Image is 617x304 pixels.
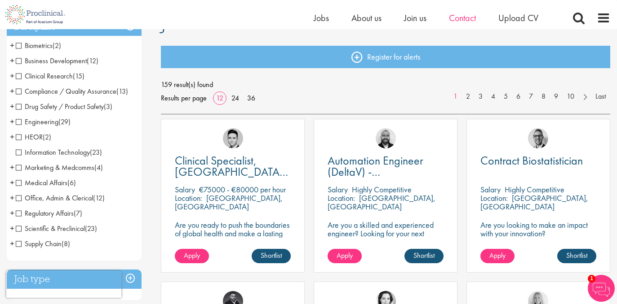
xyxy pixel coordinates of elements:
iframe: reCAPTCHA [6,271,121,298]
span: (23) [85,224,97,233]
a: Contact [449,12,476,24]
span: + [10,176,14,189]
span: HEOR [16,132,51,142]
span: Clinical Research [16,71,84,81]
span: (13) [116,87,128,96]
span: Regulatory Affairs [16,208,82,218]
img: Chatbot [588,275,615,302]
span: Information Technology [16,148,90,157]
span: (29) [58,117,71,126]
span: + [10,115,14,128]
span: Contract Biostatistician [480,153,583,168]
span: + [10,39,14,52]
span: Supply Chain [16,239,70,248]
span: Salary [175,184,195,195]
span: 1 [588,275,595,282]
span: + [10,84,14,98]
a: 1 [449,91,462,102]
span: Marketing & Medcomms [16,163,103,172]
a: About us [351,12,382,24]
span: Location: [328,193,355,203]
a: Upload CV [498,12,538,24]
span: Compliance / Quality Assurance [16,87,116,96]
a: 5 [499,91,512,102]
a: Jordan Kiely [376,128,396,148]
a: Join us [404,12,426,24]
img: Connor Lynes [223,128,243,148]
span: Drug Safety / Product Safety [16,102,112,111]
a: 10 [562,91,579,102]
img: George Breen [528,128,548,148]
span: + [10,237,14,250]
p: [GEOGRAPHIC_DATA], [GEOGRAPHIC_DATA] [480,193,588,212]
span: (6) [67,178,76,187]
span: Results per page [161,91,207,105]
a: 12 [213,93,226,103]
a: 9 [550,91,563,102]
a: Apply [480,249,515,263]
span: (15) [73,71,84,81]
span: + [10,130,14,143]
span: (3) [104,102,112,111]
p: Are you a skilled and experienced engineer? Looking for your next opportunity to assist with impa... [328,221,444,255]
h3: Job type [7,269,142,289]
span: Business Development [16,56,87,65]
span: Office, Admin & Clerical [16,193,105,203]
span: Information Technology [16,148,102,157]
p: €75000 - €80000 per hour [199,184,286,195]
span: 159 result(s) found [161,78,610,91]
span: Clinical Research [16,71,73,81]
a: 6 [512,91,525,102]
a: Apply [328,249,362,263]
span: + [10,161,14,174]
span: + [10,100,14,113]
a: 4 [487,91,500,102]
span: Engineering [16,117,58,126]
span: (2) [43,132,51,142]
span: (12) [87,56,98,65]
span: Apply [337,251,353,260]
span: Automation Engineer (DeltaV) - [GEOGRAPHIC_DATA] [328,153,436,191]
span: (23) [90,148,102,157]
a: Jobs [314,12,329,24]
a: 2 [462,91,475,102]
span: (8) [62,239,70,248]
span: + [10,191,14,204]
span: (7) [74,208,82,218]
p: Are you ready to push the boundaries of global health and make a lasting impact? This role at a h... [175,221,291,263]
span: Location: [175,193,202,203]
span: (4) [94,163,103,172]
p: Highly Competitive [505,184,564,195]
span: Marketing & Medcomms [16,163,94,172]
p: [GEOGRAPHIC_DATA], [GEOGRAPHIC_DATA] [328,193,435,212]
span: + [10,206,14,220]
span: Compliance / Quality Assurance [16,87,128,96]
span: Regulatory Affairs [16,208,74,218]
span: Medical Affairs [16,178,67,187]
span: Biometrics [16,41,53,50]
span: (12) [93,193,105,203]
a: 3 [474,91,487,102]
span: + [10,54,14,67]
span: Location: [480,193,508,203]
span: Salary [480,184,501,195]
span: + [10,69,14,83]
a: 36 [244,93,258,103]
p: [GEOGRAPHIC_DATA], [GEOGRAPHIC_DATA] [175,193,283,212]
span: Biometrics [16,41,61,50]
a: 24 [228,93,242,103]
a: Automation Engineer (DeltaV) - [GEOGRAPHIC_DATA] [328,155,444,178]
a: Shortlist [404,249,444,263]
a: Clinical Specialist, [GEOGRAPHIC_DATA] - Cardiac [175,155,291,178]
p: Are you looking to make an impact with your innovation? [480,221,596,238]
a: Shortlist [557,249,596,263]
a: Shortlist [252,249,291,263]
span: Medical Affairs [16,178,76,187]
